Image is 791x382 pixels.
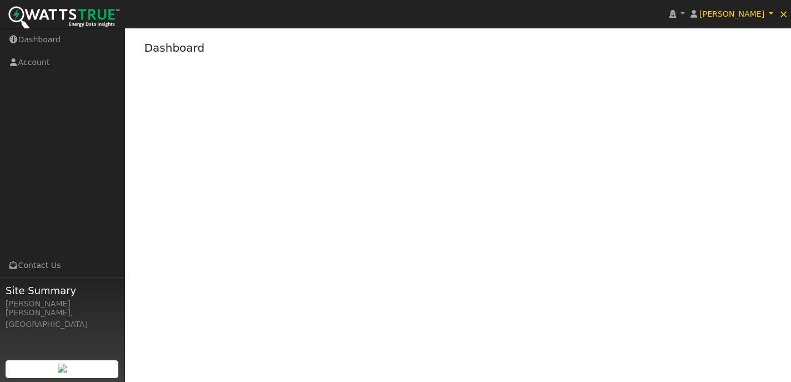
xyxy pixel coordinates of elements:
img: retrieve [58,364,67,373]
img: WattsTrue [8,6,119,31]
span: [PERSON_NAME] [699,9,764,18]
span: Site Summary [6,283,119,298]
div: [PERSON_NAME] [6,298,119,310]
div: [PERSON_NAME], [GEOGRAPHIC_DATA] [6,307,119,330]
span: × [779,7,788,21]
a: Dashboard [144,41,205,54]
